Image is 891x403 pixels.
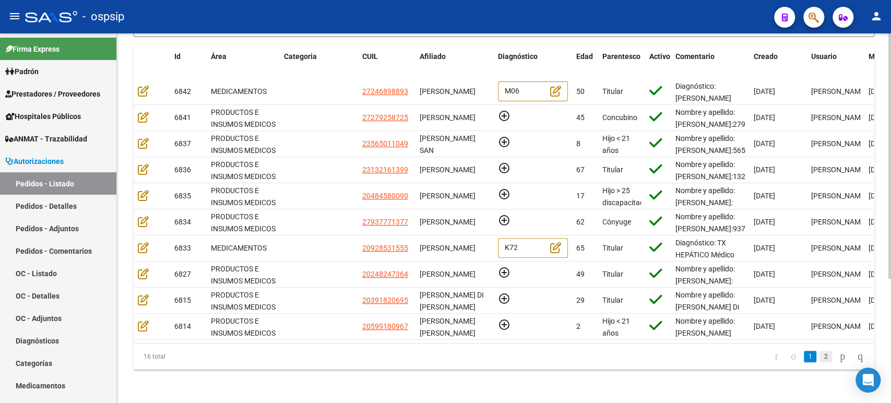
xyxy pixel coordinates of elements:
[8,10,21,22] mat-icon: menu
[869,87,890,96] span: [DATE]
[420,244,476,252] span: [PERSON_NAME]
[498,52,538,61] span: Diagnóstico
[576,165,585,174] span: 67
[498,81,568,102] div: M06
[420,52,446,61] span: Afiliado
[211,265,276,285] span: PRODUCTOS E INSUMOS MEDICOS
[211,317,276,337] span: PRODUCTOS E INSUMOS MEDICOS
[134,343,280,370] div: 16 total
[5,43,60,55] span: Firma Express
[602,244,623,252] span: Titular
[280,45,358,80] datatable-header-cell: Categoria
[362,218,408,226] span: 27937771377
[211,87,267,96] span: MEDICAMENTOS
[174,139,191,148] span: 6837
[869,270,890,278] span: [DATE]
[602,317,630,337] span: Hijo < 21 años
[602,165,623,174] span: Titular
[420,317,476,337] span: [PERSON_NAME] [PERSON_NAME]
[754,139,775,148] span: [DATE]
[5,156,64,167] span: Autorizaciones
[498,188,510,200] mat-icon: add_circle_outline
[572,45,598,80] datatable-header-cell: Edad
[811,165,867,174] span: [PERSON_NAME]
[420,165,476,174] span: [PERSON_NAME]
[811,296,867,304] span: [PERSON_NAME]
[675,186,740,337] span: Nombre y apellido: [PERSON_NAME]:[PHONE_NUMBER] Teléfono Particular: [PHONE_NUMBER] Dirección: [P...
[835,351,850,362] a: go to next page
[211,291,276,311] span: PRODUCTOS E INSUMOS MEDICOS
[754,270,775,278] span: [DATE]
[675,134,766,202] span: Nombre y apellido: [PERSON_NAME]:56501104 Dirección: [STREET_ADDRESS] Teléfono: [PHONE_NUMBER]
[811,270,867,278] span: [PERSON_NAME]
[576,218,585,226] span: 62
[174,296,191,304] span: 6815
[420,192,476,200] span: [PERSON_NAME]
[602,296,623,304] span: Titular
[576,270,585,278] span: 49
[770,351,783,362] a: go to first page
[802,348,818,365] li: page 1
[602,186,648,207] span: Hijo > 25 discapacitado
[362,52,378,61] span: CUIL
[498,266,510,279] mat-icon: add_circle_outline
[362,165,408,174] span: 23132161399
[675,52,715,61] span: Comentario
[174,52,181,61] span: Id
[869,296,890,304] span: [DATE]
[211,244,267,252] span: MEDICAMENTOS
[786,351,801,362] a: go to previous page
[645,45,671,80] datatable-header-cell: Activo
[174,113,191,122] span: 6841
[811,52,837,61] span: Usuario
[675,82,746,233] span: Diagnóstico: [PERSON_NAME] Tratante: [PERSON_NAME]: [PHONE_NUMBER] Correo electrónico: [EMAIL_ADD...
[358,45,415,80] datatable-header-cell: CUIL
[362,192,408,200] span: 20484580090
[362,113,408,122] span: 27279258725
[211,134,276,155] span: PRODUCTOS E INSUMOS MEDICOS
[362,87,408,96] span: 27246898893
[754,218,775,226] span: [DATE]
[174,87,191,96] span: 6842
[754,296,775,304] span: [DATE]
[174,270,191,278] span: 6827
[174,322,191,330] span: 6814
[82,5,124,28] span: - ospsip
[211,52,227,61] span: Área
[5,111,81,122] span: Hospitales Públicos
[750,45,807,80] datatable-header-cell: Creado
[284,52,317,61] span: Categoria
[869,322,890,330] span: [DATE]
[675,265,745,321] span: Nombre y apellido: [PERSON_NAME]: [PHONE_NUMBER] Teléfono de contacto: [PHONE_NUMBER]
[211,186,276,207] span: PRODUCTOS E INSUMOS MEDICOS
[671,45,750,80] datatable-header-cell: Comentario
[174,244,191,252] span: 6833
[870,10,883,22] mat-icon: person
[804,351,816,362] a: 1
[576,192,585,200] span: 17
[576,244,585,252] span: 65
[869,244,890,252] span: [DATE]
[754,52,778,61] span: Creado
[811,139,867,148] span: [PERSON_NAME]
[576,87,585,96] span: 50
[498,162,510,174] mat-icon: add_circle_outline
[602,218,631,226] span: Cónyuge
[818,348,834,365] li: page 2
[5,133,87,145] span: ANMAT - Trazabilidad
[174,218,191,226] span: 6834
[576,296,585,304] span: 29
[675,108,766,140] span: Nombre y apellido: [PERSON_NAME]:27925872 [PERSON_NAME]
[362,244,408,252] span: 20928531555
[754,165,775,174] span: [DATE]
[494,45,572,80] datatable-header-cell: Diagnóstico
[649,52,670,61] span: Activo
[819,351,832,362] a: 2
[869,218,890,226] span: [DATE]
[856,368,881,393] div: Open Intercom Messenger
[420,218,476,226] span: [PERSON_NAME]
[174,192,191,200] span: 6835
[498,110,510,122] mat-icon: add_circle_outline
[211,212,276,233] span: PRODUCTOS E INSUMOS MEDICOS
[853,351,868,362] a: go to last page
